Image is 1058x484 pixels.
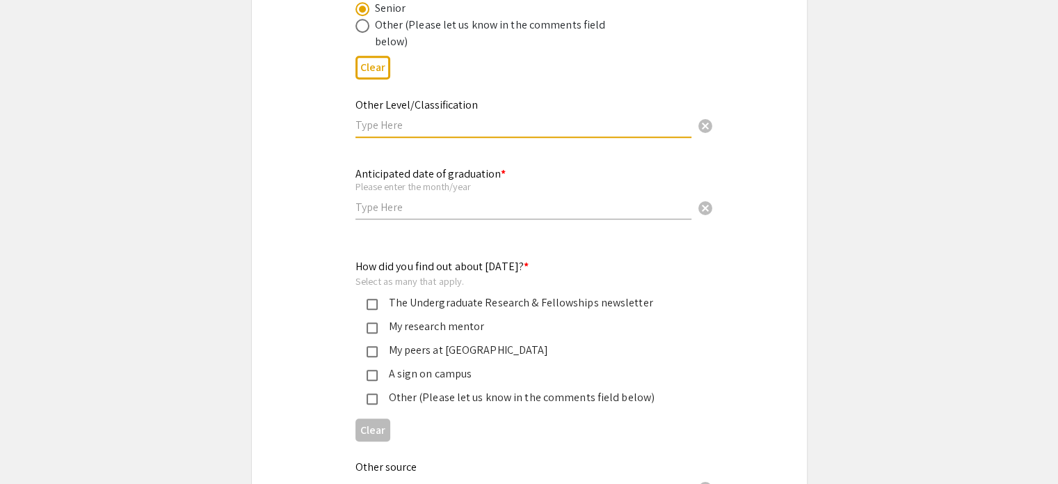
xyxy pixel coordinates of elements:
[378,389,670,406] div: Other (Please let us know in the comments field below)
[691,111,719,139] button: Clear
[378,366,670,382] div: A sign on campus
[355,180,691,193] div: Please enter the month/year
[378,295,670,311] div: The Undergraduate Research & Fellowships newsletter
[10,421,59,474] iframe: Chat
[355,166,506,181] mat-label: Anticipated date of graduation
[378,342,670,359] div: My peers at [GEOGRAPHIC_DATA]
[355,200,691,214] input: Type Here
[355,460,417,474] mat-label: Other source
[697,200,714,217] span: cancel
[355,275,681,288] div: Select as many that apply.
[697,118,714,134] span: cancel
[355,259,529,274] mat-label: How did you find out about [DATE]?
[355,118,691,132] input: Type Here
[355,419,390,442] button: Clear
[355,97,478,112] mat-label: Other Level/Classification
[375,17,618,50] div: Other (Please let us know in the comments field below)
[355,56,390,79] button: Clear
[378,318,670,335] div: My research mentor
[691,193,719,221] button: Clear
